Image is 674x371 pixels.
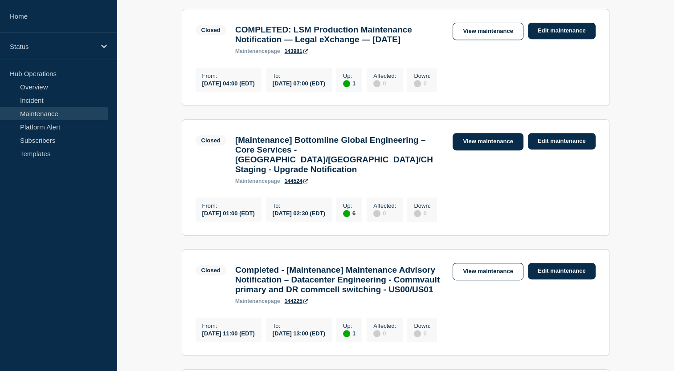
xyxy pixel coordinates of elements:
[10,43,95,50] p: Status
[273,202,325,209] p: To :
[343,209,355,217] div: 6
[343,330,350,337] div: up
[202,323,255,329] p: From :
[414,80,421,87] div: disabled
[453,263,523,280] a: View maintenance
[235,48,268,54] span: maintenance
[414,210,421,217] div: disabled
[343,210,350,217] div: up
[343,329,355,337] div: 1
[343,73,355,79] p: Up :
[273,209,325,217] div: [DATE] 02:30 (EDT)
[343,202,355,209] p: Up :
[202,329,255,337] div: [DATE] 11:00 (EDT)
[414,202,430,209] p: Down :
[285,48,308,54] a: 143981
[235,298,268,304] span: maintenance
[414,329,430,337] div: 0
[201,27,221,33] div: Closed
[235,135,444,174] h3: [Maintenance] Bottomline Global Engineering – Core Services - [GEOGRAPHIC_DATA]/[GEOGRAPHIC_DATA]...
[202,209,255,217] div: [DATE] 01:00 (EDT)
[453,23,523,40] a: View maintenance
[373,329,396,337] div: 0
[414,323,430,329] p: Down :
[343,79,355,87] div: 1
[373,330,380,337] div: disabled
[343,323,355,329] p: Up :
[202,202,255,209] p: From :
[373,210,380,217] div: disabled
[373,80,380,87] div: disabled
[235,25,444,44] h3: COMPLETED: LSM Production Maintenance Notification — Legal eXchange — [DATE]
[285,178,308,184] a: 144524
[373,202,396,209] p: Affected :
[202,73,255,79] p: From :
[414,209,430,217] div: 0
[201,137,221,144] div: Closed
[343,80,350,87] div: up
[235,178,280,184] p: page
[273,73,325,79] p: To :
[235,178,268,184] span: maintenance
[373,323,396,329] p: Affected :
[373,79,396,87] div: 0
[201,267,221,274] div: Closed
[414,73,430,79] p: Down :
[235,298,280,304] p: page
[273,329,325,337] div: [DATE] 13:00 (EDT)
[453,133,523,150] a: View maintenance
[414,79,430,87] div: 0
[414,330,421,337] div: disabled
[528,133,596,149] a: Edit maintenance
[273,323,325,329] p: To :
[235,48,280,54] p: page
[528,23,596,39] a: Edit maintenance
[373,73,396,79] p: Affected :
[273,79,325,87] div: [DATE] 07:00 (EDT)
[202,79,255,87] div: [DATE] 04:00 (EDT)
[235,265,444,294] h3: Completed - [Maintenance] Maintenance Advisory Notification – Datacenter Engineering - Commvault ...
[373,209,396,217] div: 0
[528,263,596,279] a: Edit maintenance
[285,298,308,304] a: 144225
